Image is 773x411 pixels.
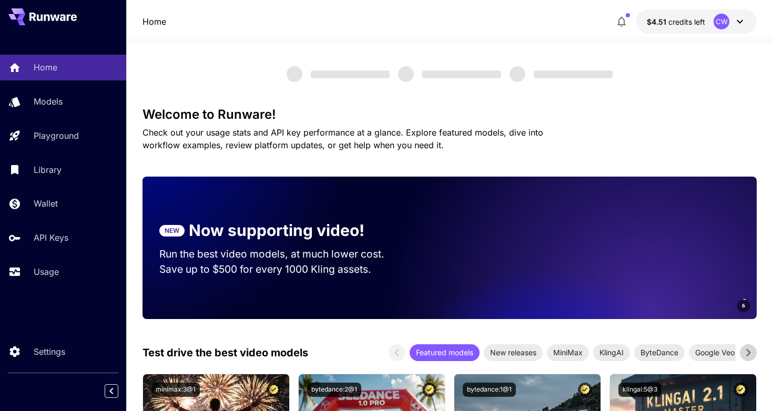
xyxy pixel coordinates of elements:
button: Collapse sidebar [105,384,118,398]
span: 6 [742,302,745,310]
span: New releases [484,347,543,358]
button: Certified Model – Vetted for best performance and includes a commercial license. [422,383,436,397]
div: ByteDance [634,344,685,361]
p: Test drive the best video models [143,345,308,361]
span: KlingAI [593,347,630,358]
span: Google Veo [689,347,741,358]
button: bytedance:2@1 [307,383,361,397]
span: Featured models [410,347,480,358]
p: Usage [34,265,59,278]
span: credits left [668,17,705,26]
button: klingai:5@3 [618,383,662,397]
button: Certified Model – Vetted for best performance and includes a commercial license. [734,383,748,397]
p: Home [34,61,57,74]
div: Collapse sidebar [113,382,126,400]
button: Certified Model – Vetted for best performance and includes a commercial license. [578,383,592,397]
p: Run the best video models, at much lower cost. [159,246,404,262]
a: Home [143,15,166,28]
p: Wallet [34,197,58,210]
div: CW [714,14,729,29]
p: Models [34,95,63,108]
button: minimax:3@1 [151,383,200,397]
nav: breadcrumb [143,15,166,28]
div: Featured models [410,344,480,361]
button: $4.50654CW [636,9,757,34]
p: API Keys [34,231,68,244]
p: Library [34,163,62,176]
span: MiniMax [547,347,589,358]
p: Now supporting video! [189,219,364,242]
button: bytedance:1@1 [463,383,516,397]
span: $4.51 [647,17,668,26]
div: MiniMax [547,344,589,361]
p: Settings [34,345,65,358]
span: Check out your usage stats and API key performance at a glance. Explore featured models, dive int... [143,127,543,150]
div: Google Veo [689,344,741,361]
button: Certified Model – Vetted for best performance and includes a commercial license. [267,383,281,397]
div: KlingAI [593,344,630,361]
p: Playground [34,129,79,142]
div: New releases [484,344,543,361]
span: ByteDance [634,347,685,358]
h3: Welcome to Runware! [143,107,757,122]
p: NEW [165,226,179,235]
p: Save up to $500 for every 1000 Kling assets. [159,262,404,277]
div: $4.50654 [647,16,705,27]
